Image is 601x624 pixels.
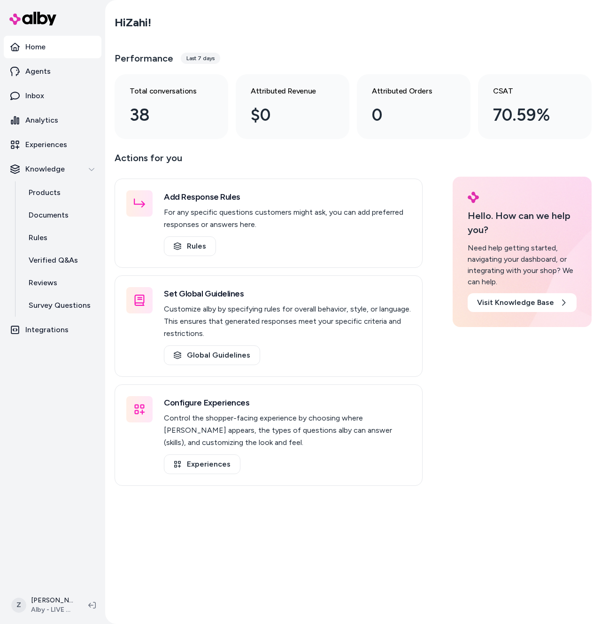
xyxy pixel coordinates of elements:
span: Z [11,598,26,613]
a: Global Guidelines [164,345,260,365]
p: Control the shopper-facing experience by choosing where [PERSON_NAME] appears, the types of quest... [164,412,411,449]
div: 0 [372,102,440,128]
h3: Configure Experiences [164,396,411,409]
a: Verified Q&As [19,249,101,272]
div: Need help getting started, navigating your dashboard, or integrating with your shop? We can help. [468,242,577,288]
a: Home [4,36,101,58]
a: Reviews [19,272,101,294]
p: Actions for you [115,150,423,173]
span: Alby - LIVE on [DOMAIN_NAME] [31,605,73,615]
h3: CSAT [493,86,562,97]
a: Integrations [4,319,101,341]
a: Rules [19,226,101,249]
div: 70.59% [493,102,562,128]
p: For any specific questions customers might ask, you can add preferred responses or answers here. [164,206,411,231]
a: Visit Knowledge Base [468,293,577,312]
h2: Hi Zahi ! [115,16,151,30]
a: Products [19,181,101,204]
div: Last 7 days [181,53,220,64]
p: Integrations [25,324,69,335]
img: alby Logo [9,12,56,25]
div: $0 [251,102,319,128]
div: 38 [130,102,198,128]
a: Agents [4,60,101,83]
p: Agents [25,66,51,77]
a: Experiences [4,133,101,156]
h3: Performance [115,52,173,65]
p: Hello. How can we help you? [468,209,577,237]
p: [PERSON_NAME] [31,596,73,605]
p: Knowledge [25,164,65,175]
h3: Attributed Revenue [251,86,319,97]
a: Documents [19,204,101,226]
a: Attributed Orders 0 [357,74,470,139]
p: Products [29,187,61,198]
a: Attributed Revenue $0 [236,74,349,139]
img: alby Logo [468,192,479,203]
a: Inbox [4,85,101,107]
p: Home [25,41,46,53]
h3: Total conversations [130,86,198,97]
button: Knowledge [4,158,101,180]
a: Experiences [164,454,240,474]
p: Experiences [25,139,67,150]
a: Total conversations 38 [115,74,228,139]
h3: Set Global Guidelines [164,287,411,300]
p: Verified Q&As [29,255,78,266]
button: Z[PERSON_NAME]Alby - LIVE on [DOMAIN_NAME] [6,590,81,620]
p: Survey Questions [29,300,91,311]
p: Reviews [29,277,57,289]
a: Rules [164,236,216,256]
p: Rules [29,232,47,243]
h3: Attributed Orders [372,86,440,97]
h3: Add Response Rules [164,190,411,203]
a: CSAT 70.59% [478,74,592,139]
p: Analytics [25,115,58,126]
a: Survey Questions [19,294,101,317]
p: Inbox [25,90,44,101]
a: Analytics [4,109,101,132]
p: Documents [29,210,69,221]
p: Customize alby by specifying rules for overall behavior, style, or language. This ensures that ge... [164,303,411,340]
